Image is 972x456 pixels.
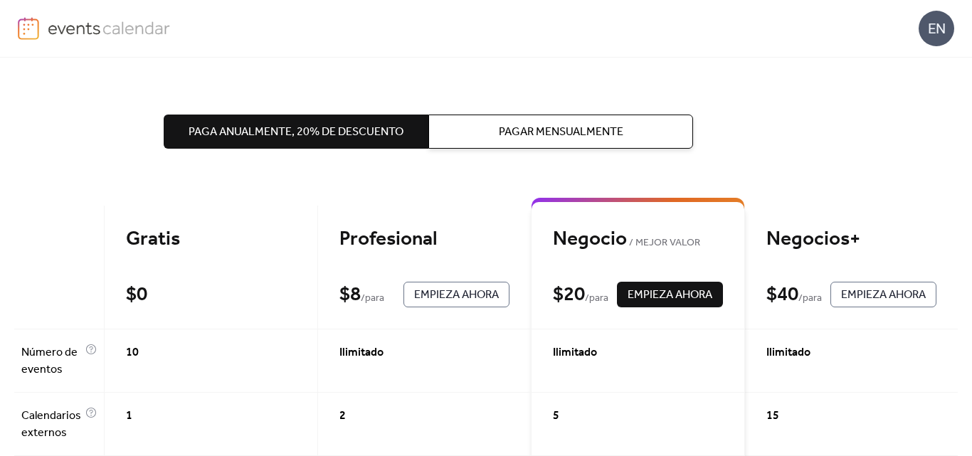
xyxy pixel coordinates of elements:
font: Pagar mensualmente [499,121,623,143]
button: Pagar mensualmente [428,115,693,149]
button: Paga anualmente, 20% de descuento [164,115,428,149]
font: EN [928,20,946,37]
img: tipo de logotipo [48,17,171,38]
font: 8 [350,276,361,314]
font: para [589,289,608,308]
font: Ilimitado [553,341,597,364]
font: $ [339,276,350,314]
font: 1 [126,405,132,427]
font: para [803,289,822,308]
font: Negocios+ [766,221,860,258]
button: Empieza ahora [830,282,936,307]
font: 20 [564,276,585,314]
font: Número de eventos [21,341,78,381]
font: / [798,289,803,308]
font: 5 [553,405,559,427]
img: logo [18,17,39,40]
font: Profesional [339,221,438,258]
font: Ilimitado [766,341,810,364]
button: Empieza ahora [403,282,509,307]
font: / [361,289,365,308]
font: Gratis [126,221,180,258]
font: $ [126,276,137,314]
font: MEJOR VALOR [635,233,700,253]
font: / [585,289,589,308]
font: 40 [777,276,798,314]
font: 0 [137,276,147,314]
font: 2 [339,405,346,427]
font: Negocio [553,221,627,258]
font: para [365,289,384,308]
font: Paga anualmente, 20% de descuento [189,121,403,143]
font: Empieza ahora [841,284,926,306]
font: Empieza ahora [414,284,499,306]
font: 10 [126,341,139,364]
font: $ [766,276,777,314]
font: Empieza ahora [628,284,712,306]
font: Ilimitado [339,341,384,364]
font: $ [553,276,564,314]
font: 15 [766,405,779,427]
button: Empieza ahora [617,282,723,307]
font: Calendarios externos [21,405,81,444]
